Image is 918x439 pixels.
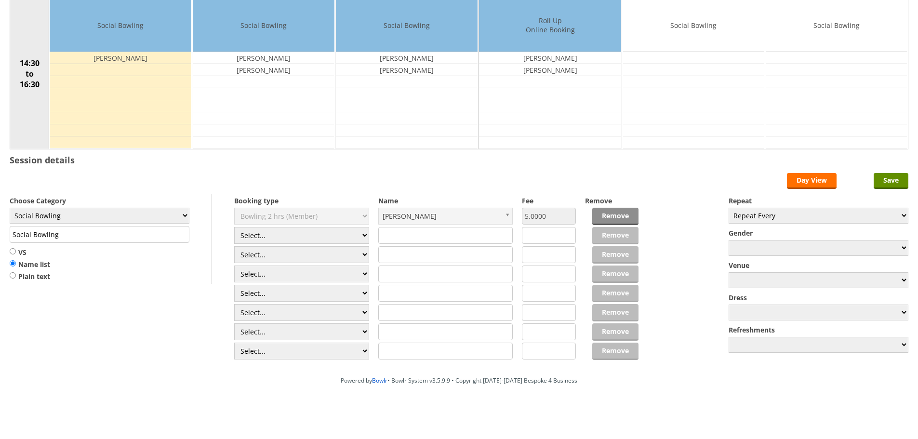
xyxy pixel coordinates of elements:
td: [PERSON_NAME] [50,52,191,64]
label: Name list [10,260,50,269]
td: [PERSON_NAME] [336,52,478,64]
label: VS [10,248,50,257]
label: Venue [729,261,908,270]
input: Save [874,173,908,189]
label: Remove [585,196,639,205]
td: [PERSON_NAME] [479,52,621,64]
label: Refreshments [729,325,908,334]
a: [PERSON_NAME] [378,208,513,225]
span: Powered by • Bowlr System v3.5.9.9 • Copyright [DATE]-[DATE] Bespoke 4 Business [341,376,577,385]
input: Title/Description [10,226,189,243]
td: [PERSON_NAME] [479,64,621,76]
a: Day View [787,173,837,189]
span: [PERSON_NAME] [383,208,500,224]
label: Choose Category [10,196,189,205]
label: Dress [729,293,908,302]
a: Bowlr [372,376,387,385]
input: Plain text [10,272,16,279]
label: Booking type [234,196,369,205]
h3: Session details [10,154,75,166]
label: Name [378,196,513,205]
label: Repeat [729,196,908,205]
label: Plain text [10,272,50,281]
label: Fee [522,196,576,205]
a: Remove [592,208,639,225]
td: [PERSON_NAME] [193,52,334,64]
label: Gender [729,228,908,238]
td: [PERSON_NAME] [193,64,334,76]
input: Name list [10,260,16,267]
input: VS [10,248,16,255]
td: [PERSON_NAME] [336,64,478,76]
